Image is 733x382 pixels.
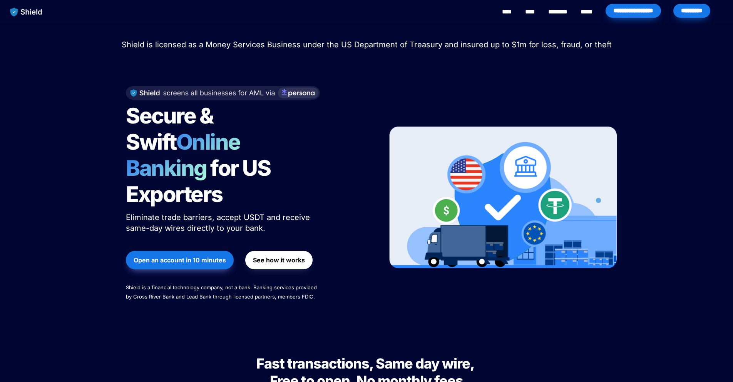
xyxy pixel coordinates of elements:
span: Online Banking [126,129,248,181]
img: website logo [7,4,46,20]
span: for US Exporters [126,155,274,207]
span: Secure & Swift [126,103,217,155]
strong: Open an account in 10 minutes [134,256,226,264]
a: Open an account in 10 minutes [126,247,234,273]
strong: See how it works [253,256,305,264]
span: Shield is licensed as a Money Services Business under the US Department of Treasury and insured u... [122,40,612,49]
span: Eliminate trade barriers, accept USDT and receive same-day wires directly to your bank. [126,213,312,233]
button: Open an account in 10 minutes [126,251,234,269]
button: See how it works [245,251,313,269]
span: Shield is a financial technology company, not a bank. Banking services provided by Cross River Ba... [126,284,318,300]
a: See how it works [245,247,313,273]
